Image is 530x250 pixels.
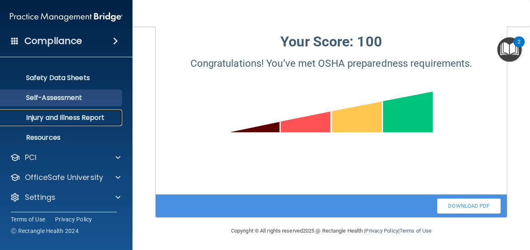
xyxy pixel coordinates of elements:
[365,228,398,234] a: Privacy Policy
[11,215,45,223] a: Terms of Use
[5,54,118,62] p: Documents
[5,94,118,102] p: Self-Assessment
[10,153,120,163] a: PCI
[5,133,118,142] p: Resources
[400,228,431,234] a: Terms of Use
[24,35,82,47] h4: Compliance
[180,218,482,244] div: Copyright © All rights reserved 2025 @ Rectangle Health | |
[25,192,55,202] p: Settings
[25,153,36,163] p: PCI
[5,74,118,82] p: Safety Data Sheets
[518,42,520,53] div: 2
[162,34,501,49] h3: Your Score: 100
[55,215,92,223] a: Privacy Policy
[10,9,123,25] img: PMB logo
[162,54,501,73] p: Congratulations! You’ve met OSHA preparedness requirements.
[25,172,103,182] p: OfficeSafe University
[437,199,501,214] a: Download PDF
[497,37,522,62] button: Open Resource Center, 2 new notifications
[11,227,79,235] span: Ⓒ Rectangle Health 2024
[489,193,520,224] iframe: Drift Widget Chat Controller
[5,114,118,122] p: Injury and Illness Report
[10,172,120,182] a: OfficeSafe University
[10,192,120,202] a: Settings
